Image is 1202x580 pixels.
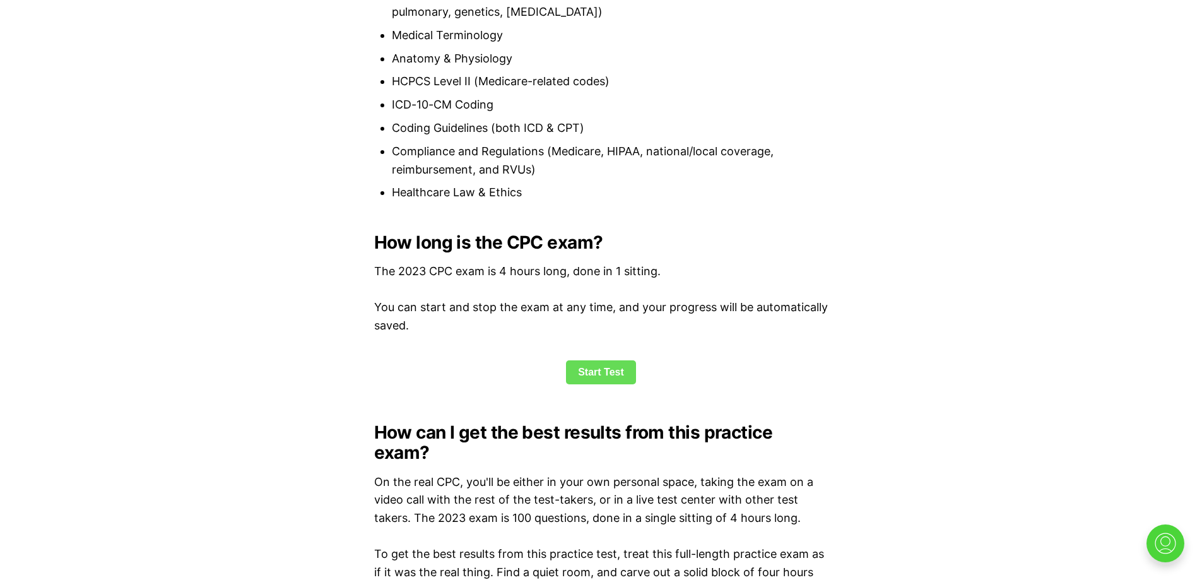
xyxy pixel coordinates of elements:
li: Anatomy & Physiology [392,50,828,68]
h2: How can I get the best results from this practice exam? [374,422,828,463]
p: The 2023 CPC exam is 4 hours long, done in 1 sitting. [374,263,828,281]
a: Start Test [566,360,636,384]
li: Medical Terminology [392,27,828,45]
iframe: portal-trigger [1136,518,1202,580]
p: On the real CPC, you'll be either in your own personal space, taking the exam on a video call wit... [374,473,828,528]
li: Healthcare Law & Ethics [392,184,828,202]
li: ICD-10-CM Coding [392,96,828,114]
h2: How long is the CPC exam? [374,232,828,252]
li: Coding Guidelines (both ICD & CPT) [392,119,828,138]
p: You can start and stop the exam at any time, and your progress will be automatically saved. [374,299,828,335]
li: HCPCS Level II (Medicare-related codes) [392,73,828,91]
li: Compliance and Regulations (Medicare, HIPAA, national/local coverage, reimbursement, and RVUs) [392,143,828,179]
